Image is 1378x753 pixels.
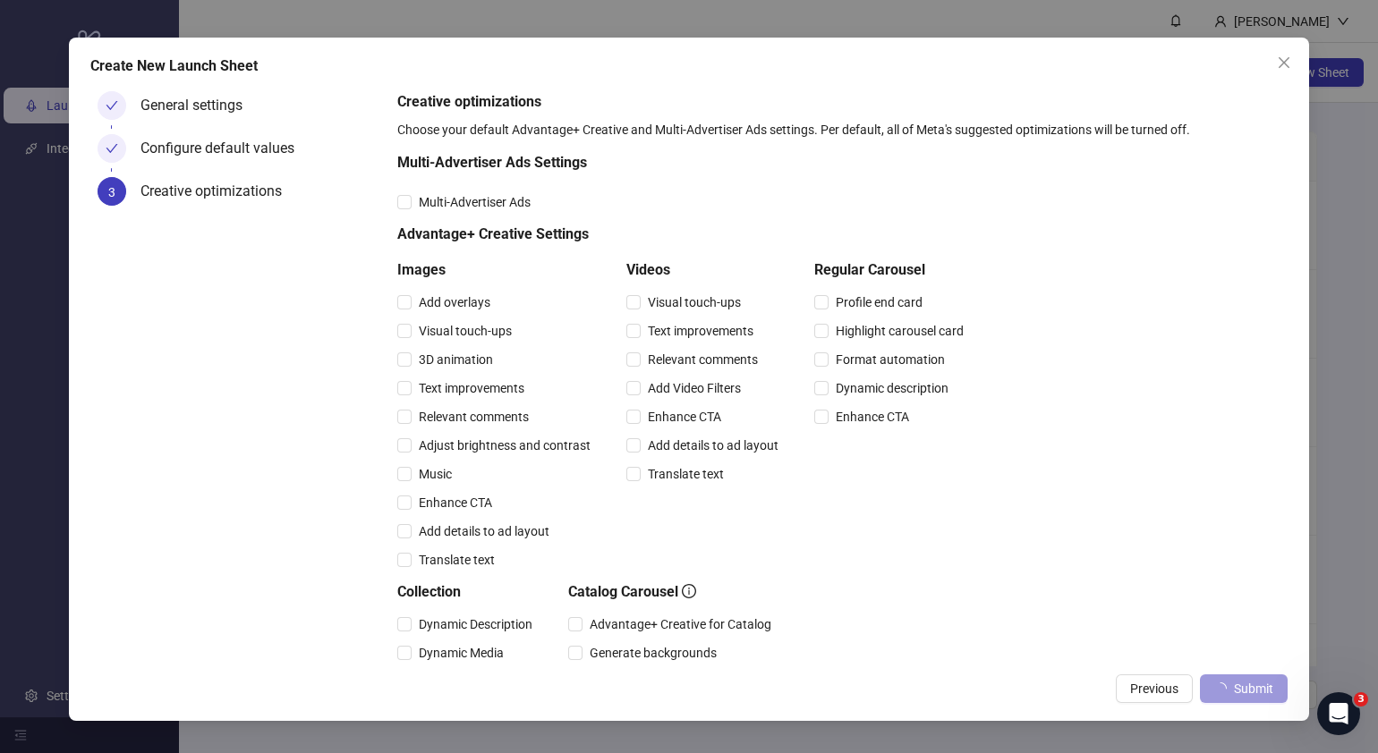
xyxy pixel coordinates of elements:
[106,142,118,155] span: check
[397,224,971,245] h5: Advantage+ Creative Settings
[106,99,118,112] span: check
[829,407,916,427] span: Enhance CTA
[829,321,971,341] span: Highlight carousel card
[1200,674,1288,703] button: Submit
[412,321,519,341] span: Visual touch-ups
[641,464,731,484] span: Translate text
[1317,692,1360,735] iframe: Intercom live chat
[412,614,540,634] span: Dynamic Description
[682,584,696,598] span: info-circle
[90,55,1288,77] div: Create New Launch Sheet
[397,259,598,281] h5: Images
[397,581,540,603] h5: Collection
[641,436,786,455] span: Add details to ad layout
[1234,681,1273,696] span: Submit
[412,464,459,484] span: Music
[412,292,498,312] span: Add overlays
[641,378,748,398] span: Add Video Filters
[412,378,532,398] span: Text improvements
[412,436,598,455] span: Adjust brightness and contrast
[583,643,724,663] span: Generate backgrounds
[412,493,499,512] span: Enhance CTA
[583,614,778,634] span: Advantage+ Creative for Catalog
[1116,674,1193,703] button: Previous
[412,521,557,541] span: Add details to ad layout
[397,91,1281,113] h5: Creative optimizations
[140,91,257,120] div: General settings
[412,550,502,570] span: Translate text
[140,177,296,206] div: Creative optimizations
[140,134,309,163] div: Configure default values
[568,581,778,603] h5: Catalog Carousel
[641,350,765,369] span: Relevant comments
[829,350,952,369] span: Format automation
[397,120,1281,140] div: Choose your default Advantage+ Creative and Multi-Advertiser Ads settings. Per default, all of Me...
[412,350,500,369] span: 3D animation
[626,259,786,281] h5: Videos
[108,185,115,199] span: 3
[412,192,538,212] span: Multi-Advertiser Ads
[1354,692,1368,706] span: 3
[814,259,971,281] h5: Regular Carousel
[412,407,536,427] span: Relevant comments
[829,292,930,312] span: Profile end card
[641,321,761,341] span: Text improvements
[1130,681,1178,696] span: Previous
[641,292,748,312] span: Visual touch-ups
[397,152,971,173] h5: Multi-Advertiser Ads Settings
[1277,55,1291,70] span: close
[1270,48,1298,77] button: Close
[1212,680,1229,697] span: loading
[641,407,728,427] span: Enhance CTA
[412,643,511,663] span: Dynamic Media
[829,378,956,398] span: Dynamic description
